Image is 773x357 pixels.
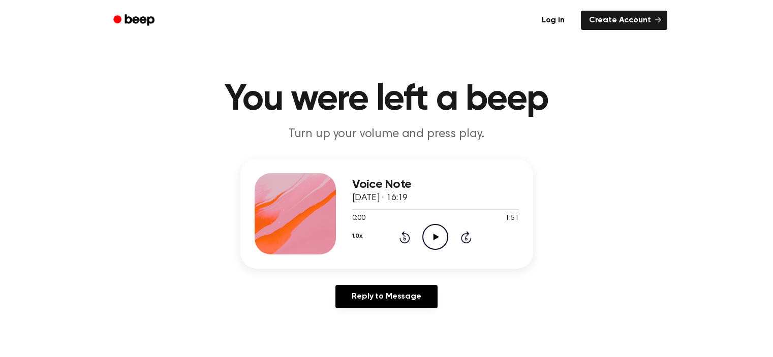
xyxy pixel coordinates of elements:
button: 1.0x [352,228,362,245]
a: Reply to Message [335,285,437,308]
p: Turn up your volume and press play. [192,126,582,143]
span: 1:51 [505,213,518,224]
a: Create Account [581,11,667,30]
span: [DATE] · 16:19 [352,193,408,203]
h1: You were left a beep [127,81,647,118]
span: 0:00 [352,213,365,224]
a: Log in [532,9,575,32]
h3: Voice Note [352,178,519,191]
a: Beep [106,11,164,30]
